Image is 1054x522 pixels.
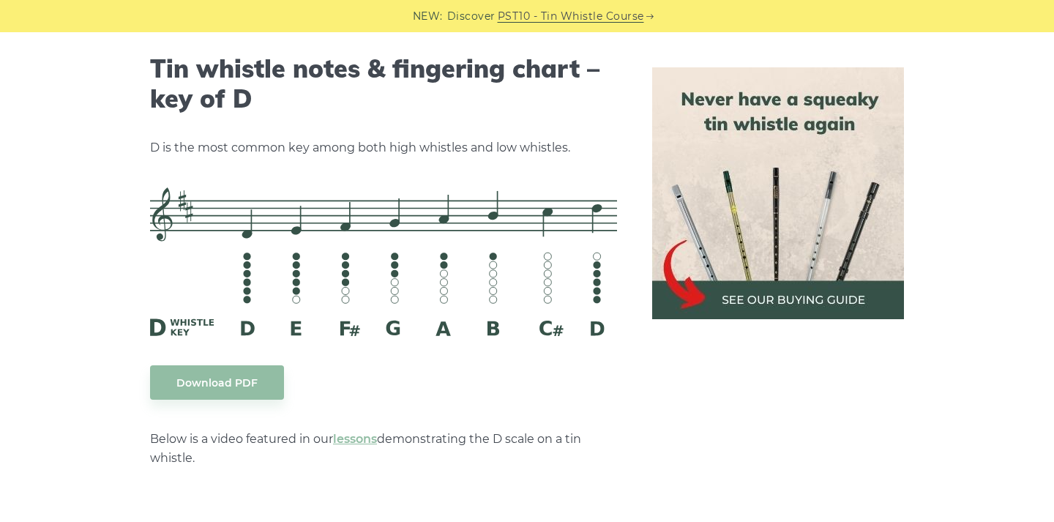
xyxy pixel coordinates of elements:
[413,8,443,25] span: NEW:
[652,67,904,319] img: tin whistle buying guide
[150,54,617,114] h2: Tin whistle notes & fingering chart – key of D
[447,8,496,25] span: Discover
[333,432,377,446] a: lessons
[150,138,617,157] p: D is the most common key among both high whistles and low whistles.
[150,187,617,335] img: D Whistle Fingering Chart And Notes
[150,365,284,400] a: Download PDF
[150,430,617,468] p: Below is a video featured in our demonstrating the D scale on a tin whistle.
[498,8,644,25] a: PST10 - Tin Whistle Course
